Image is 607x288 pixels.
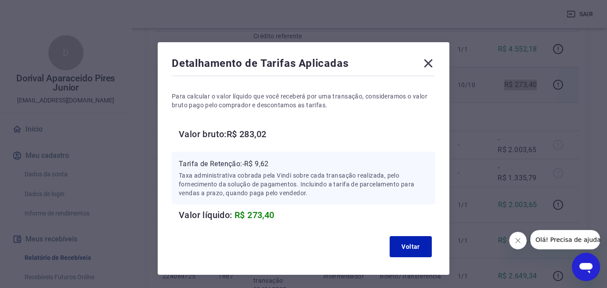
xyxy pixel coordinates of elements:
[5,6,74,13] span: Olá! Precisa de ajuda?
[179,159,428,169] p: Tarifa de Retenção: -R$ 9,62
[509,232,527,249] iframe: Fechar mensagem
[390,236,432,257] button: Voltar
[172,92,435,109] p: Para calcular o valor líquido que você receberá por uma transação, consideramos o valor bruto pag...
[572,253,600,281] iframe: Botão para abrir a janela de mensagens
[172,56,435,74] div: Detalhamento de Tarifas Aplicadas
[235,210,275,220] span: R$ 273,40
[179,127,435,141] h6: Valor bruto: R$ 283,02
[530,230,600,249] iframe: Mensagem da empresa
[179,171,428,197] p: Taxa administrativa cobrada pela Vindi sobre cada transação realizada, pelo fornecimento da soluç...
[179,208,435,222] h6: Valor líquido:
